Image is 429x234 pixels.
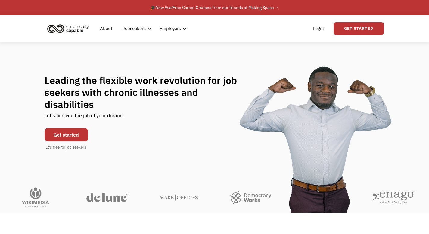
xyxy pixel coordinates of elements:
[45,22,93,35] a: home
[160,25,181,32] div: Employers
[45,22,91,35] img: Chronically Capable logo
[150,4,279,11] div: 🎓 Free Career Courses from our friends at Making Space →
[96,19,116,38] a: About
[119,19,153,38] div: Jobseekers
[45,128,88,141] a: Get started
[334,22,384,35] a: Get Started
[155,5,173,10] em: Now live!
[45,74,249,110] h1: Leading the flexible work revolution for job seekers with chronic illnesses and disabilities
[156,19,188,38] div: Employers
[309,19,328,38] a: Login
[45,110,124,125] div: Let's find you the job of your dreams
[123,25,146,32] div: Jobseekers
[46,144,86,150] div: It's free for job seekers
